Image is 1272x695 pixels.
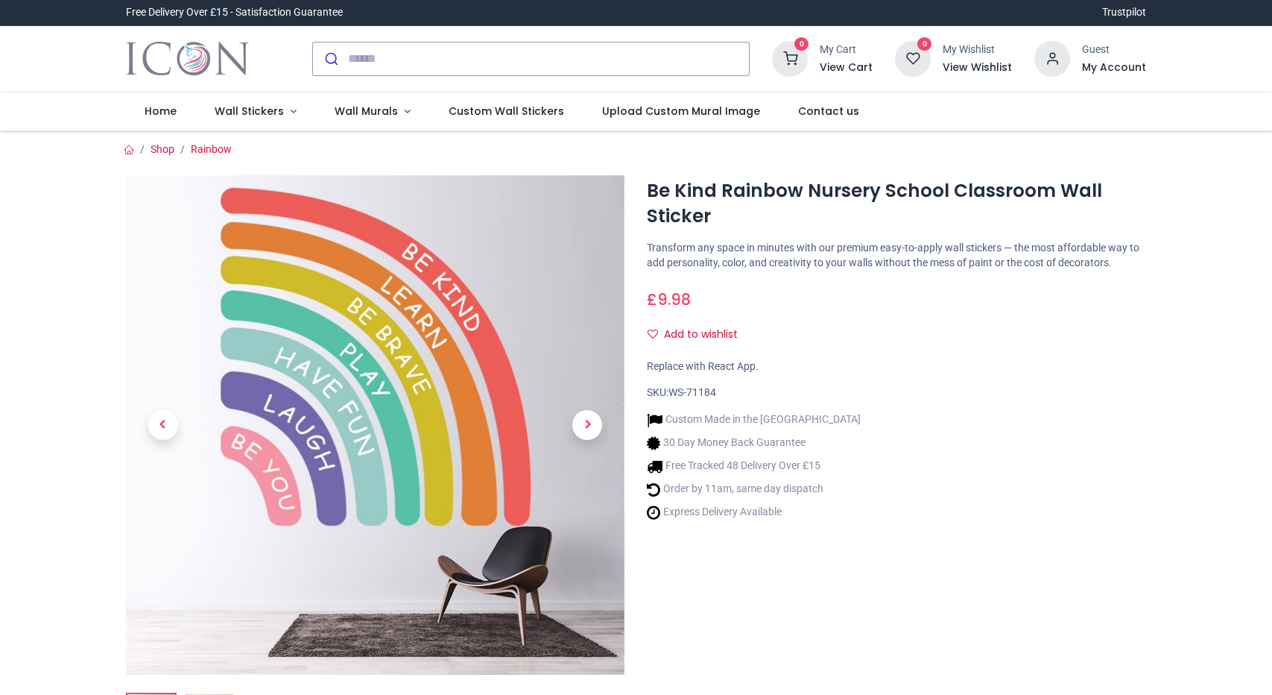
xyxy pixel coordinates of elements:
[772,51,808,63] a: 0
[148,410,178,440] span: Previous
[647,241,1146,270] p: Transform any space in minutes with our premium easy-to-apply wall stickers — the most affordable...
[126,5,343,20] div: Free Delivery Over £15 - Satisfaction Guarantee
[335,104,398,119] span: Wall Murals
[943,43,1012,57] div: My Wishlist
[647,435,861,451] li: 30 Day Money Back Guarantee
[550,250,624,600] a: Next
[215,104,284,119] span: Wall Stickers
[647,412,861,428] li: Custom Made in the [GEOGRAPHIC_DATA]
[1082,43,1146,57] div: Guest
[316,92,430,131] a: Wall Murals
[647,459,861,474] li: Free Tracked 48 Delivery Over £15
[647,289,691,310] span: £
[647,505,861,521] li: Express Delivery Available
[794,37,809,51] sup: 0
[572,410,602,440] span: Next
[602,104,760,119] span: Upload Custom Mural Image
[191,143,232,155] a: Rainbow
[126,38,249,80] a: Logo of Icon Wall Stickers
[1102,5,1146,20] a: Trustpilot
[798,104,859,119] span: Contact us
[647,359,1146,374] div: Replace with React App.
[895,51,931,63] a: 0
[648,329,658,339] i: Add to wishlist
[126,250,200,600] a: Previous
[313,43,348,75] button: Submit
[917,37,931,51] sup: 0
[196,92,316,131] a: Wall Stickers
[145,104,177,119] span: Home
[657,289,691,310] span: 9.98
[820,43,873,57] div: My Cart
[151,143,174,155] a: Shop
[668,386,716,398] span: WS-71184
[647,322,750,347] button: Add to wishlistAdd to wishlist
[647,386,1146,400] div: SKU:
[1082,60,1146,75] a: My Account
[449,104,564,119] span: Custom Wall Stickers
[126,175,625,675] img: Be Kind Rainbow Nursery School Classroom Wall Sticker
[647,482,861,497] li: Order by 11am, same day dispatch
[647,178,1146,230] h1: Be Kind Rainbow Nursery School Classroom Wall Sticker
[943,60,1012,75] a: View Wishlist
[126,38,249,80] img: Icon Wall Stickers
[820,60,873,75] a: View Cart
